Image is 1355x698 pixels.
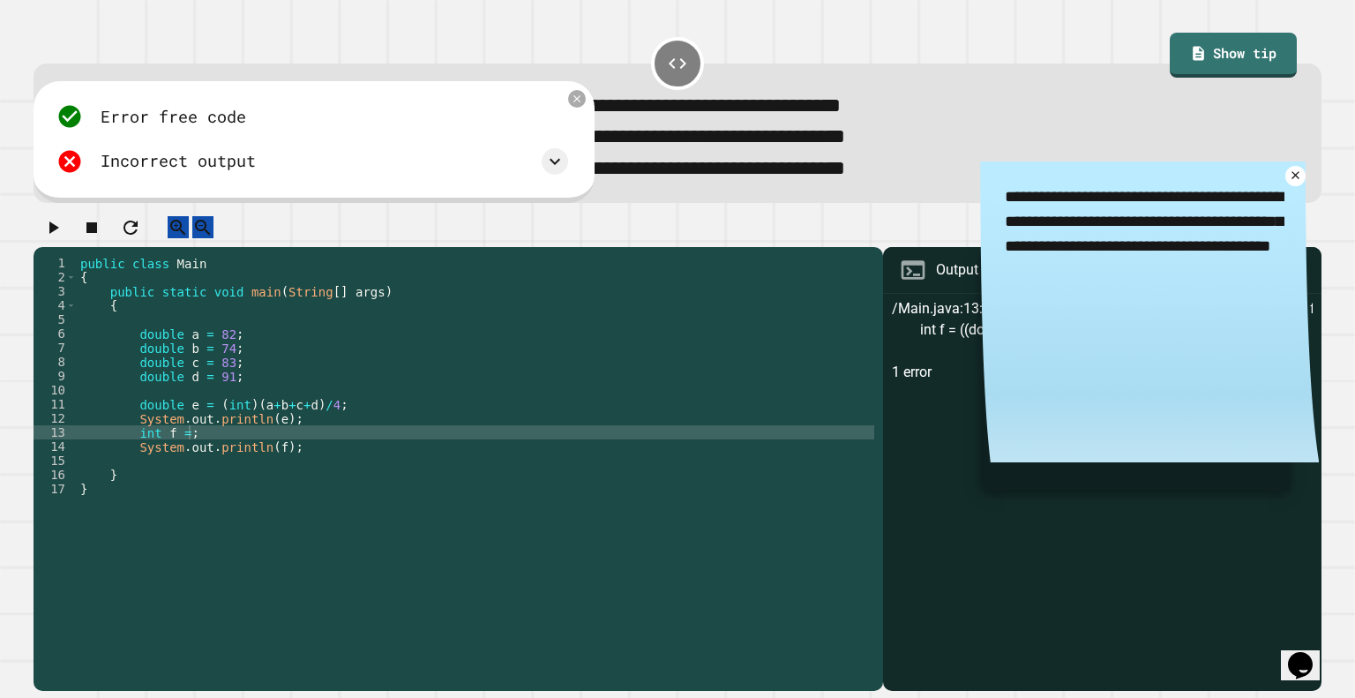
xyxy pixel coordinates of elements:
[101,149,256,174] div: Incorrect output
[34,482,77,496] div: 17
[34,312,77,326] div: 5
[34,397,77,411] div: 11
[1170,33,1297,79] a: Show tip
[34,270,77,284] div: 2
[66,298,76,312] span: Toggle code folding, rows 4 through 16
[936,259,1011,281] div: Output shell
[34,411,77,425] div: 12
[34,383,77,397] div: 10
[892,298,1312,691] div: /Main.java:13: error: incompatible types: possible lossy conversion from double to int int f = ((...
[34,425,77,439] div: 13
[34,454,77,468] div: 15
[34,341,77,355] div: 7
[34,439,77,454] div: 14
[34,298,77,312] div: 4
[34,468,77,482] div: 16
[1281,627,1337,680] iframe: chat widget
[34,326,77,341] div: 6
[34,355,77,369] div: 8
[34,284,77,298] div: 3
[34,256,77,270] div: 1
[34,369,77,383] div: 9
[66,270,76,284] span: Toggle code folding, rows 2 through 17
[101,105,246,130] div: Error free code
